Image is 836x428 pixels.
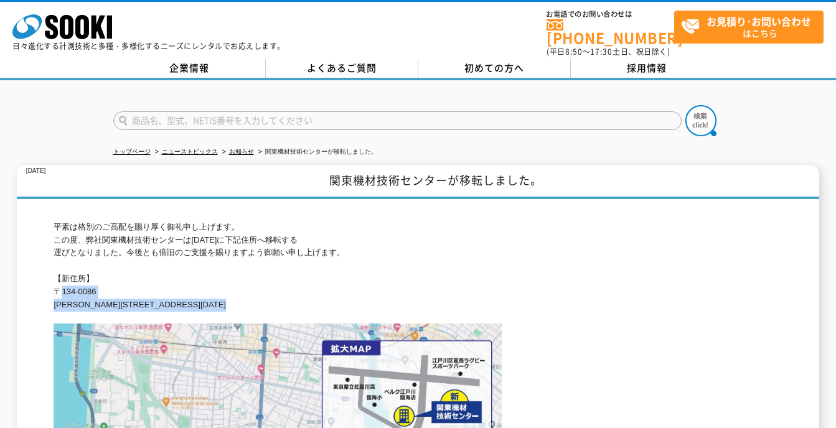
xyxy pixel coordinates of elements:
a: お見積り･お問い合わせはこちら [674,11,824,44]
input: 商品名、型式、NETIS番号を入力してください [113,111,682,130]
a: トップページ [113,148,151,155]
span: (平日 ～ 土日、祝日除く) [547,46,670,57]
a: ニューストピックス [162,148,218,155]
p: 日々進化する計測技術と多種・多様化するニーズにレンタルでお応えします。 [12,42,285,50]
h1: 関東機材技術センターが移転しました。 [17,165,819,199]
span: はこちら [681,11,823,42]
span: 初めての方へ [464,61,524,75]
a: 企業情報 [113,59,266,78]
p: [DATE] [26,165,45,178]
a: [PHONE_NUMBER] [547,19,674,45]
a: 初めての方へ [418,59,571,78]
a: お知らせ [229,148,254,155]
a: 採用情報 [571,59,723,78]
span: お電話でのお問い合わせは [547,11,674,18]
strong: お見積り･お問い合わせ [707,14,811,29]
span: 17:30 [590,46,613,57]
a: よくあるご質問 [266,59,418,78]
span: 8:50 [565,46,583,57]
li: 関東機材技術センターが移転しました。 [256,146,377,159]
img: btn_search.png [685,105,716,136]
p: 平素は格別のご高配を賜り厚く御礼申し上げます。 この度、弊社関東機材技術センターは[DATE]に下記住所へ移転する 運びとなりました。今後とも倍旧のご支援を賜りますよう御願い申し上げます。 【新... [54,221,782,312]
